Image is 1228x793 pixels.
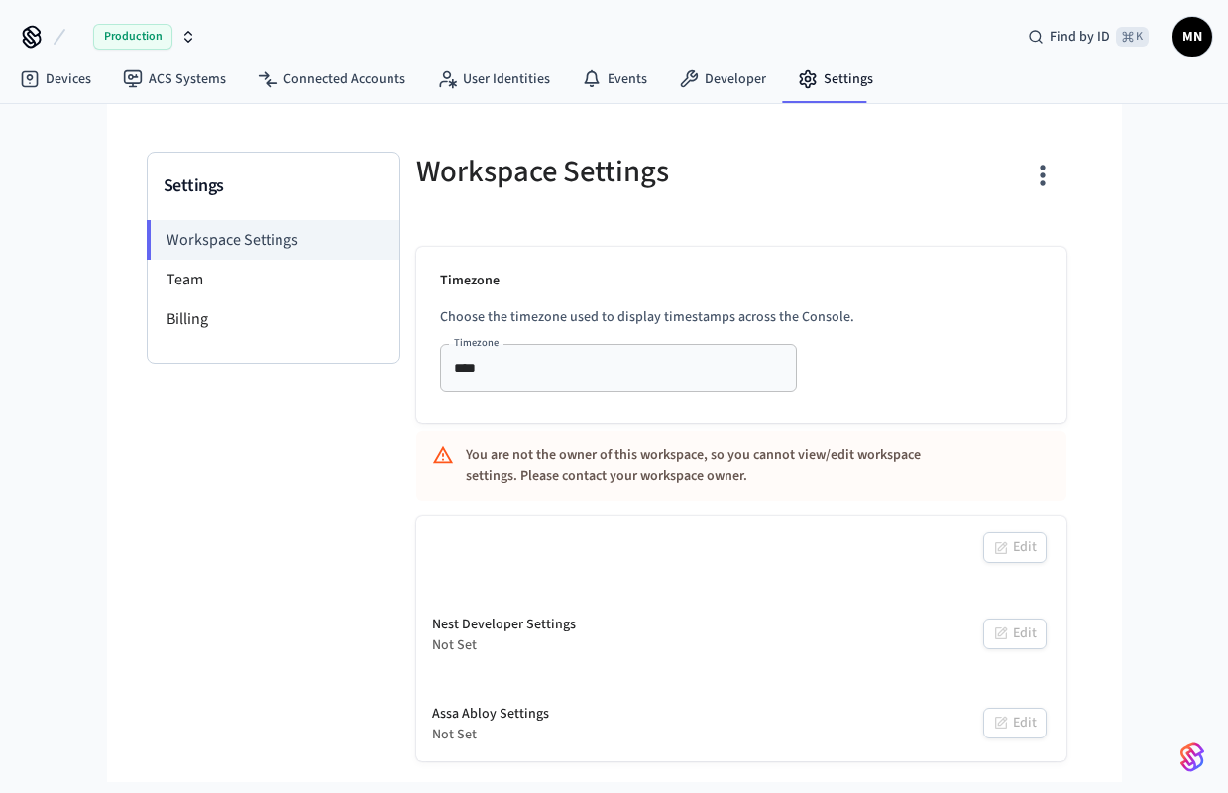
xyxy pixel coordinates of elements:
div: Assa Abloy Settings [432,704,549,725]
a: Devices [4,61,107,97]
img: SeamLogoGradient.69752ec5.svg [1180,741,1204,773]
a: Developer [663,61,782,97]
h3: Settings [164,172,384,200]
label: Timezone [454,335,499,350]
a: Events [566,61,663,97]
a: User Identities [421,61,566,97]
div: Find by ID⌘ K [1012,19,1165,55]
span: Production [93,24,172,50]
span: Find by ID [1050,27,1110,47]
div: Nest Developer Settings [432,615,576,635]
div: Not Set [432,635,576,656]
button: MN [1172,17,1212,57]
p: Timezone [440,271,1043,291]
h5: Workspace Settings [416,152,729,192]
div: You are not the owner of this workspace, so you cannot view/edit workspace settings. Please conta... [466,437,960,495]
a: Connected Accounts [242,61,421,97]
p: Choose the timezone used to display timestamps across the Console. [440,307,1043,328]
a: Settings [782,61,889,97]
span: MN [1174,19,1210,55]
a: ACS Systems [107,61,242,97]
li: Workspace Settings [147,220,399,260]
span: ⌘ K [1116,27,1149,47]
div: Not Set [432,725,549,745]
li: Billing [148,299,399,339]
li: Team [148,260,399,299]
